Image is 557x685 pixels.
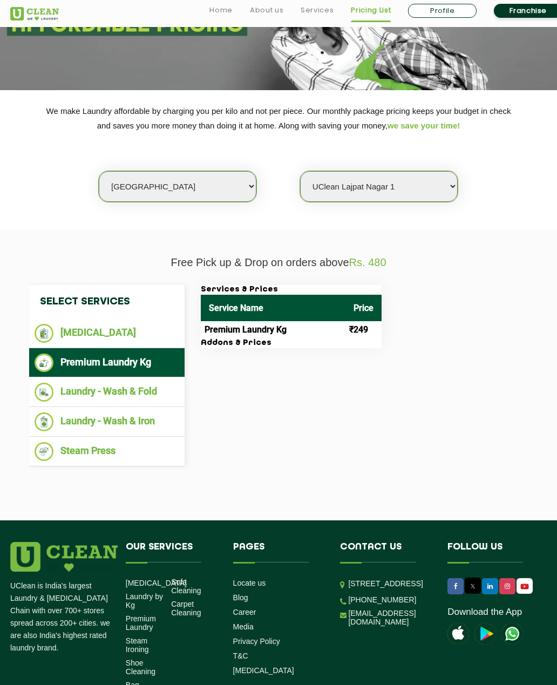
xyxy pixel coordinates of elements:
img: UClean Laundry and Dry Cleaning [501,623,523,645]
a: [PHONE_NUMBER] [348,595,416,604]
a: Media [233,622,254,631]
span: we save your time! [388,121,460,130]
a: About us [250,4,283,17]
img: Dry Cleaning [35,324,53,343]
img: playstoreicon.png [474,623,496,645]
li: Premium Laundry Kg [35,354,179,372]
th: Price [345,295,382,321]
h4: Follow us [447,542,547,562]
h3: Addons & Prices [201,338,382,348]
th: Service Name [201,295,345,321]
a: Shoe Cleaning [126,659,163,676]
h4: Our Services [126,542,217,562]
a: Career [233,608,256,616]
a: T&C [233,652,248,660]
a: [MEDICAL_DATA] [126,579,187,587]
a: Blog [233,593,248,602]
a: Home [209,4,233,17]
img: Laundry - Wash & Fold [35,383,53,402]
a: Premium Laundry [126,614,163,632]
h4: Contact us [340,542,431,562]
a: Laundry by Kg [126,592,163,609]
img: Premium Laundry Kg [35,354,53,372]
a: Profile [408,4,477,18]
a: [MEDICAL_DATA] [233,666,294,675]
p: [STREET_ADDRESS] [348,578,431,590]
a: Carpet Cleaning [171,600,208,617]
p: Free Pick up & Drop on orders above [10,256,547,269]
img: UClean Laundry and Dry Cleaning [10,7,59,21]
li: [MEDICAL_DATA] [35,324,179,343]
a: Steam Ironing [126,636,163,654]
a: Privacy Policy [233,637,280,646]
td: Premium Laundry Kg [201,321,345,338]
li: Laundry - Wash & Iron [35,412,179,431]
a: Services [301,4,334,17]
h3: Services & Prices [201,285,382,295]
li: Laundry - Wash & Fold [35,383,179,402]
img: UClean Laundry and Dry Cleaning [518,581,532,592]
img: apple-icon.png [447,623,469,645]
img: Laundry - Wash & Iron [35,412,53,431]
p: We make Laundry affordable by charging you per kilo and not per piece. Our monthly package pricin... [10,104,547,133]
td: ₹249 [345,321,382,338]
a: Download the App [447,607,522,618]
a: Locate us [233,579,266,587]
li: Steam Press [35,442,179,461]
h4: Select Services [29,285,185,318]
img: Steam Press [35,442,53,461]
a: Sofa Cleaning [171,578,208,595]
a: [EMAIL_ADDRESS][DOMAIN_NAME] [348,609,431,626]
h4: Pages [233,542,324,562]
a: Pricing List [351,4,391,17]
p: UClean is India's largest Laundry & [MEDICAL_DATA] Chain with over 700+ stores spread across 200+... [10,580,118,654]
span: Rs. 480 [349,256,386,268]
img: logo.png [10,542,118,572]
